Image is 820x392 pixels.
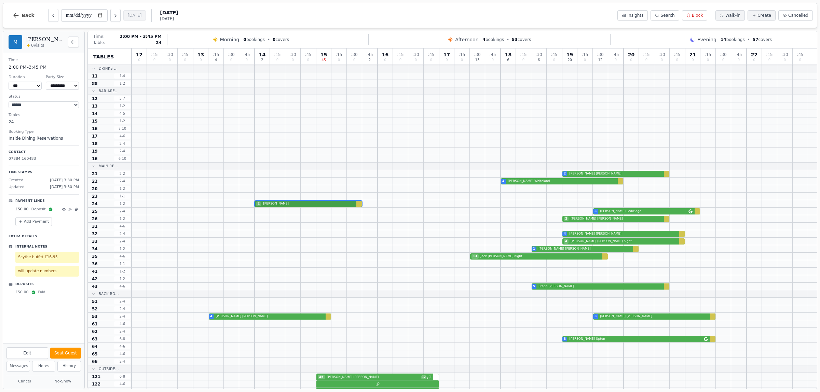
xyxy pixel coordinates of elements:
p: will update numbers [18,268,76,274]
p: Internal Notes [15,244,47,249]
span: covers [512,37,531,42]
span: Bar Are... [99,88,119,94]
button: Create [748,10,776,20]
span: Walk-in [725,13,740,18]
dd: 24 [9,119,79,125]
span: 43 [92,284,98,289]
span: 6 [507,58,509,62]
span: 57 [753,37,758,42]
span: 0 [138,58,140,62]
span: 2 [256,201,261,206]
span: : 45 [797,53,803,57]
span: covers [753,37,772,42]
span: 0 [430,58,432,62]
span: 2 - 4 [114,306,131,311]
span: 2 [564,171,566,176]
span: : 15 [705,53,711,57]
span: 2 [564,216,569,221]
span: 6 - 8 [114,336,131,341]
span: Paid [38,290,45,295]
span: 122 [92,381,100,387]
span: 0 [273,37,275,42]
span: Created [9,178,24,183]
span: : 30 [720,53,726,57]
span: 3 [594,314,597,319]
span: Block [692,13,703,18]
span: 0 [722,58,724,62]
span: 2 - 4 [114,141,131,146]
span: 4 - 6 [114,224,131,229]
span: [PERSON_NAME] [PERSON_NAME] [568,232,677,236]
span: 2 - 4 [114,209,131,214]
span: 1 [533,247,535,251]
span: : 30 [351,53,357,57]
span: 17 [443,52,450,57]
span: 0 [676,58,678,62]
span: 20 [628,52,634,57]
span: 4 - 5 [114,111,131,116]
button: Next day [110,9,121,22]
span: 0 [292,58,294,62]
button: Seat Guest [50,348,81,359]
span: : 45 [489,53,496,57]
span: 0 [784,58,786,62]
span: : 15 [397,53,404,57]
button: Copy link [73,206,79,213]
button: History [57,361,81,372]
button: View details [61,206,67,213]
span: 21 [92,171,98,177]
span: Outside... [99,366,119,372]
span: [PERSON_NAME] [PERSON_NAME] [214,314,324,319]
span: Back Ro... [99,291,119,296]
button: Cancel [6,377,43,386]
span: 53 [92,314,98,319]
span: [PERSON_NAME] Whiteland [506,179,616,184]
span: 0 [200,58,202,62]
span: bookings [483,37,504,42]
dd: 2:00 PM – 3:45 PM [9,64,79,71]
span: 18 [505,52,511,57]
span: 4 - 6 [114,351,131,356]
span: 1 - 2 [114,103,131,109]
span: 0 [738,58,740,62]
span: 0 visits [31,43,44,48]
span: [PERSON_NAME] [PERSON_NAME] [537,247,631,251]
span: £50.00 [15,207,29,212]
span: : 30 [412,53,419,57]
span: 88 [92,81,98,86]
button: Notes [32,361,56,372]
span: : 45 [735,53,742,57]
span: 11 [92,73,98,79]
span: 0 [768,58,770,62]
span: 24 [156,40,162,45]
span: 1 - 2 [114,201,131,206]
span: 0 [492,58,494,62]
span: 2:00 PM - 3:45 PM [120,34,162,39]
span: 4 - 6 [114,254,131,259]
span: 2 - 4 [114,231,131,236]
span: 121 [92,374,100,379]
span: £ 50.00 [15,290,29,295]
span: 2 - 2 [114,171,131,176]
span: • [507,37,509,42]
span: Steph [PERSON_NAME] [537,284,662,289]
span: 45 [318,375,325,380]
span: : 45 [182,53,188,57]
p: Deposits [15,282,34,287]
button: Add Payment [15,217,52,226]
span: Back [22,13,35,18]
button: Resend email [67,206,73,213]
span: Time: [93,34,105,39]
span: : 15 [151,53,158,57]
span: : 45 [243,53,250,57]
span: 2 - 4 [114,359,131,364]
button: Back to bookings list [68,37,79,47]
span: Jack [PERSON_NAME] night [479,254,600,259]
span: 4 - 6 [114,284,131,289]
span: : 15 [336,53,342,57]
span: 4 [564,232,566,236]
span: 6 - 8 [114,374,131,379]
span: : 15 [459,53,465,57]
span: 4 [564,239,569,244]
span: 2 - 4 [114,299,131,304]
